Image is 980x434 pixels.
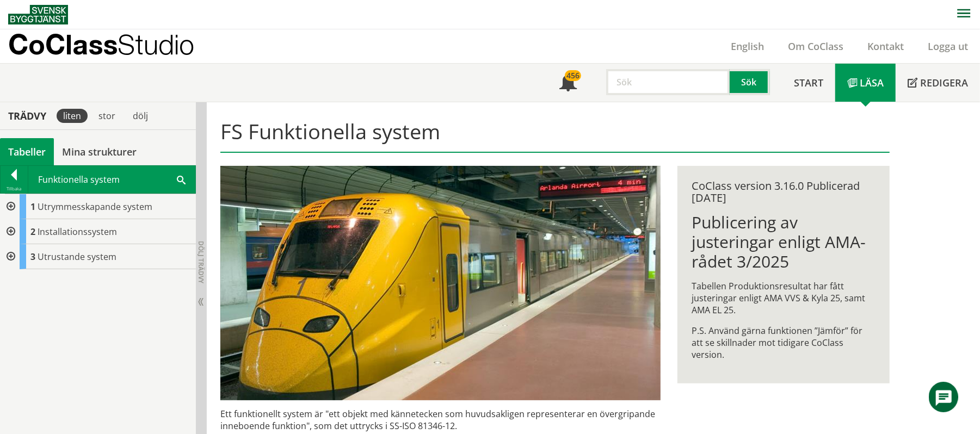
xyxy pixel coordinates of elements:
a: CoClassStudio [8,29,218,63]
div: stor [92,109,122,123]
span: Dölj trädvy [196,241,206,283]
p: CoClass [8,38,194,51]
span: Läsa [860,76,884,89]
a: Om CoClass [776,40,855,53]
a: Start [782,64,835,102]
span: 1 [30,201,35,213]
p: Tabellen Produktionsresultat har fått justeringar enligt AMA VVS & Kyla 25, samt AMA EL 25. [692,280,875,316]
a: English [719,40,776,53]
span: Utrymmesskapande system [38,201,152,213]
h1: Publicering av justeringar enligt AMA-rådet 3/2025 [692,213,875,271]
div: CoClass version 3.16.0 Publicerad [DATE] [692,180,875,204]
a: Läsa [835,64,896,102]
span: Studio [118,28,194,60]
span: 3 [30,251,35,263]
p: P.S. Använd gärna funktionen ”Jämför” för att se skillnader mot tidigare CoClass version. [692,325,875,361]
span: Installationssystem [38,226,117,238]
input: Sök [606,69,730,95]
div: 456 [565,70,581,81]
div: Tillbaka [1,184,28,193]
div: Funktionella system [28,166,195,193]
a: Mina strukturer [54,138,145,165]
span: Start [794,76,823,89]
a: 456 [547,64,589,102]
div: dölj [126,109,155,123]
h1: FS Funktionella system [220,119,889,153]
span: 2 [30,226,35,238]
button: Sök [730,69,770,95]
a: Logga ut [916,40,980,53]
img: Svensk Byggtjänst [8,5,68,24]
span: Notifikationer [559,75,577,92]
span: Sök i tabellen [177,173,186,185]
a: Kontakt [855,40,916,53]
div: Trädvy [2,110,52,122]
img: arlanda-express-2.jpg [220,166,661,400]
div: liten [57,109,88,123]
a: Redigera [896,64,980,102]
span: Redigera [920,76,968,89]
span: Utrustande system [38,251,116,263]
